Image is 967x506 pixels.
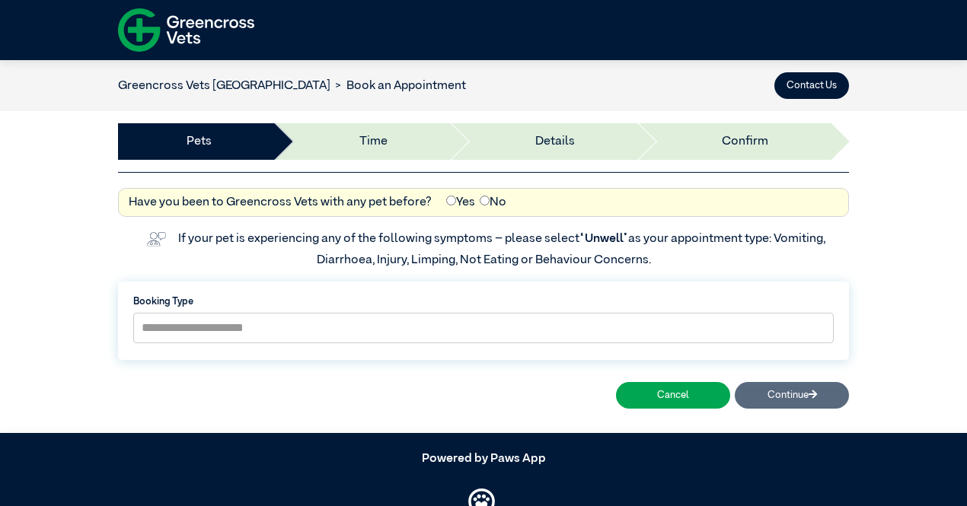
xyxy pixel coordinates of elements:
label: Yes [446,193,475,212]
button: Contact Us [774,72,849,99]
span: “Unwell” [579,233,628,245]
h5: Powered by Paws App [118,452,849,466]
a: Greencross Vets [GEOGRAPHIC_DATA] [118,80,330,92]
nav: breadcrumb [118,77,466,95]
label: No [480,193,506,212]
label: Have you been to Greencross Vets with any pet before? [129,193,432,212]
img: vet [142,227,171,251]
input: No [480,196,490,205]
a: Pets [187,132,212,151]
img: f-logo [118,4,254,56]
label: Booking Type [133,294,834,309]
input: Yes [446,196,456,205]
li: Book an Appointment [330,77,466,95]
label: If your pet is experiencing any of the following symptoms – please select as your appointment typ... [178,233,828,266]
button: Cancel [616,382,730,409]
